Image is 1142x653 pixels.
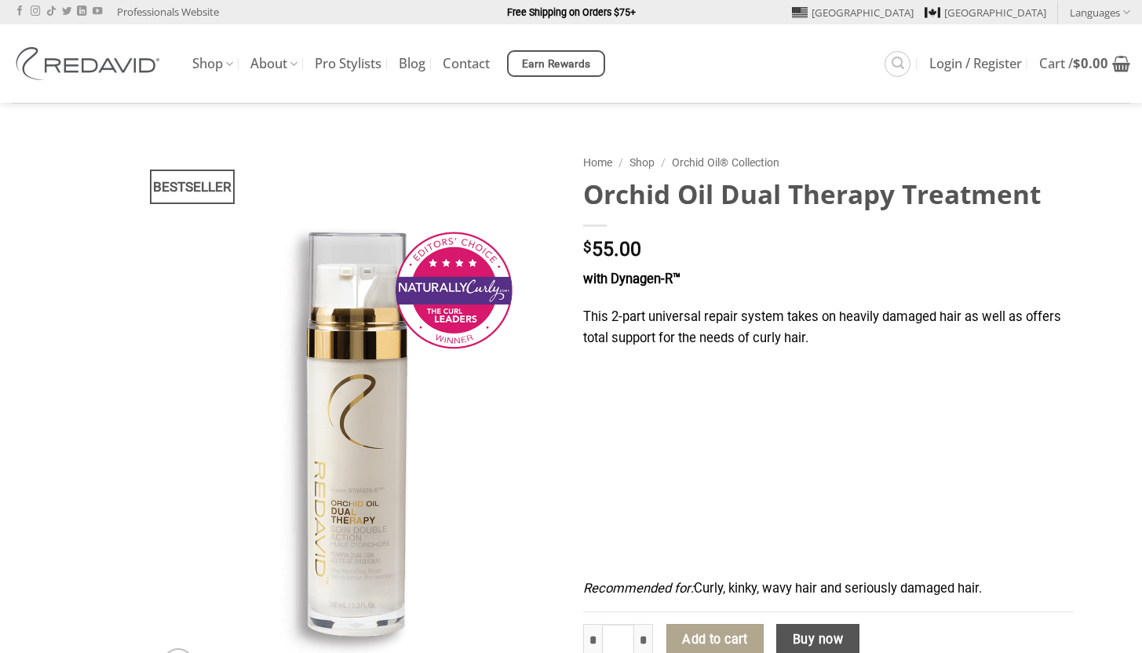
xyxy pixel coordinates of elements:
[31,6,40,17] a: Follow on Instagram
[507,6,636,18] strong: Free Shipping on Orders $75+
[583,154,1074,172] nav: Breadcrumb
[250,49,297,79] a: About
[929,49,1022,78] a: Login / Register
[618,156,623,169] span: /
[672,156,779,169] a: Orchid Oil® Collection
[12,47,169,80] img: REDAVID Salon Products | United States
[661,156,666,169] span: /
[583,581,694,596] em: Recommended for:
[629,156,655,169] a: Shop
[399,49,425,78] a: Blog
[583,269,1074,612] div: Curly, kinky, wavy hair and seriously damaged hair.
[1073,54,1108,72] bdi: 0.00
[1039,46,1130,81] a: View cart
[925,1,1046,24] a: [GEOGRAPHIC_DATA]
[62,6,71,17] a: Follow on Twitter
[77,6,86,17] a: Follow on LinkedIn
[583,307,1074,348] p: This 2-part universal repair system takes on heavily damaged hair as well as offers total support...
[443,49,490,78] a: Contact
[583,238,641,261] bdi: 55.00
[792,1,914,24] a: [GEOGRAPHIC_DATA]
[15,6,24,17] a: Follow on Facebook
[583,156,612,169] a: Home
[1070,1,1130,24] a: Languages
[583,240,592,255] span: $
[583,272,680,286] strong: with Dynagen-R™
[192,49,233,79] a: Shop
[522,56,591,73] span: Earn Rewards
[1039,57,1108,70] span: Cart /
[507,50,605,77] a: Earn Rewards
[315,49,381,78] a: Pro Stylists
[583,177,1074,211] h1: Orchid Oil Dual Therapy Treatment
[46,6,56,17] a: Follow on TikTok
[929,57,1022,70] span: Login / Register
[93,6,102,17] a: Follow on YouTube
[1073,54,1081,72] span: $
[885,51,910,77] a: Search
